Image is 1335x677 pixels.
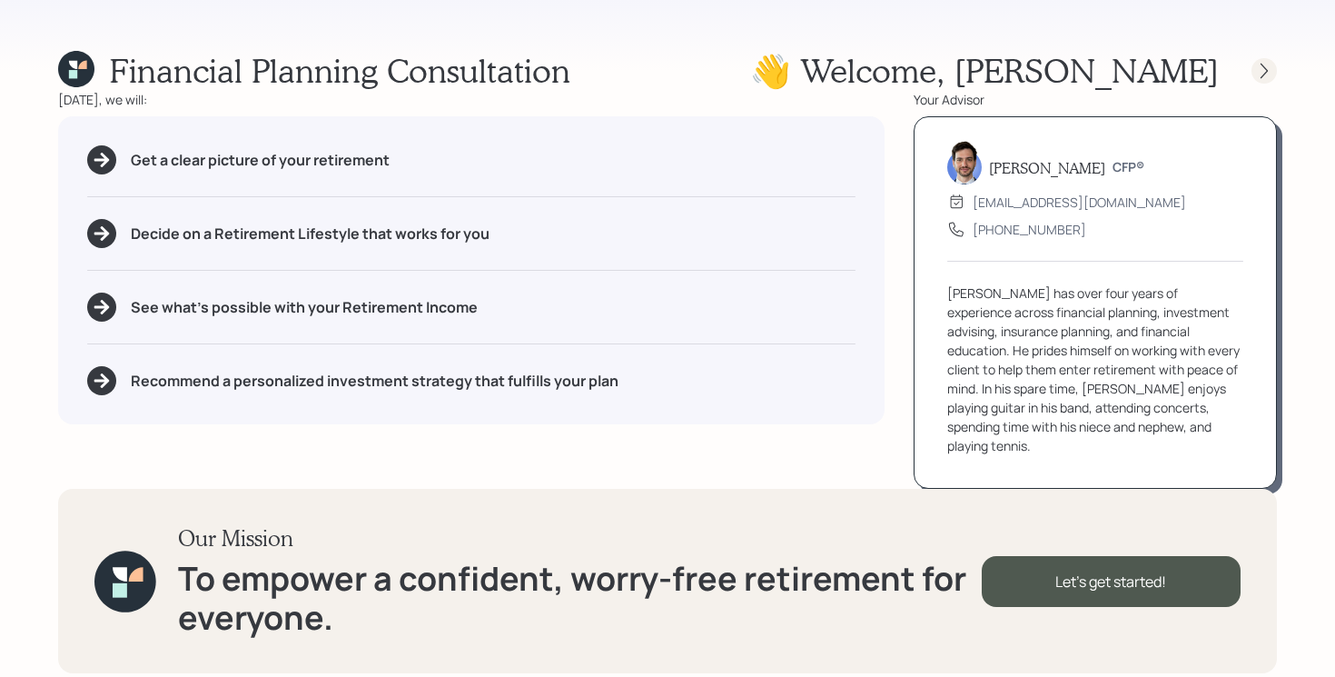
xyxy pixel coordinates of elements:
div: [PHONE_NUMBER] [973,220,1086,239]
div: [DATE], we will: [58,90,885,109]
h5: Recommend a personalized investment strategy that fulfills your plan [131,373,618,390]
h6: CFP® [1112,160,1144,175]
h5: Decide on a Retirement Lifestyle that works for you [131,225,489,243]
div: [EMAIL_ADDRESS][DOMAIN_NAME] [973,193,1186,212]
div: Let's get started! [982,556,1241,607]
div: Your Advisor [914,90,1277,109]
h3: Our Mission [178,525,982,552]
h1: To empower a confident, worry-free retirement for everyone. [178,559,982,637]
img: jonah-coleman-headshot.png [947,141,982,184]
h5: See what's possible with your Retirement Income [131,299,478,316]
h1: Financial Planning Consultation [109,51,570,90]
h5: Get a clear picture of your retirement [131,152,390,169]
div: [PERSON_NAME] has over four years of experience across financial planning, investment advising, i... [947,284,1243,455]
h1: 👋 Welcome , [PERSON_NAME] [750,51,1219,90]
h5: [PERSON_NAME] [989,159,1105,176]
